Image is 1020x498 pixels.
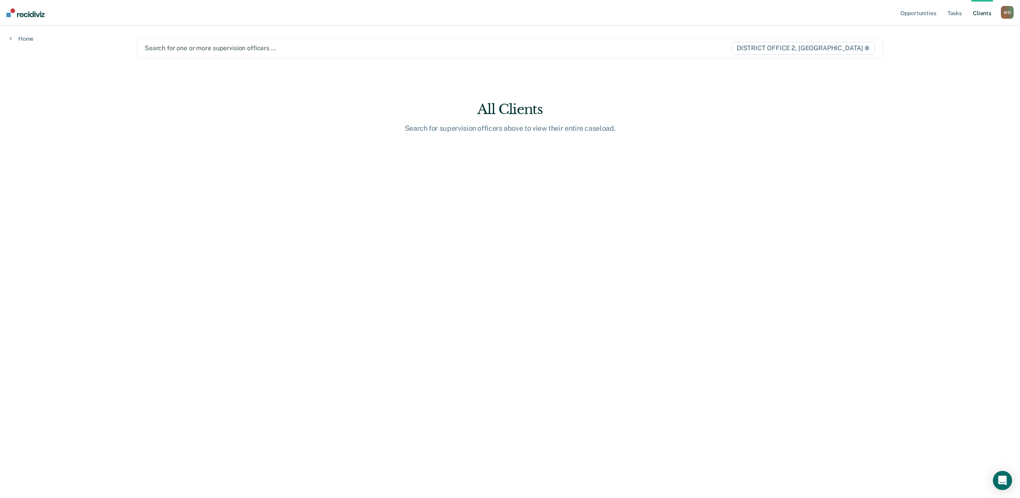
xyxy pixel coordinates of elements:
[382,101,637,118] div: All Clients
[993,471,1012,490] div: Open Intercom Messenger
[6,8,45,17] img: Recidiviz
[382,124,637,133] div: Search for supervision officers above to view their entire caseload.
[10,35,33,42] a: Home
[732,42,875,55] span: DISTRICT OFFICE 2, [GEOGRAPHIC_DATA]
[1001,6,1014,19] button: WD
[1001,6,1014,19] div: W D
